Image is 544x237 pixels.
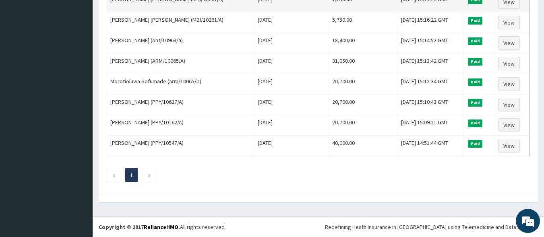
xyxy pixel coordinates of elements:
[254,136,329,156] td: [DATE]
[130,171,133,179] a: Page 1 is your current page
[329,115,397,136] td: 20,700.00
[468,78,482,86] span: Paid
[468,58,482,65] span: Paid
[132,4,151,23] div: Minimize live chat window
[397,12,464,33] td: [DATE] 15:16:22 GMT
[107,95,254,115] td: [PERSON_NAME] (PPY/10627/A)
[498,118,520,132] a: View
[397,95,464,115] td: [DATE] 15:10:43 GMT
[107,12,254,33] td: [PERSON_NAME] [PERSON_NAME] (MBI/10261/A)
[42,45,135,56] div: Chat with us now
[397,115,464,136] td: [DATE] 15:09:21 GMT
[254,115,329,136] td: [DATE]
[107,54,254,74] td: [PERSON_NAME] (ARM/10065/A)
[47,69,111,150] span: We're online!
[498,57,520,70] a: View
[99,223,180,231] strong: Copyright © 2017 .
[468,17,482,24] span: Paid
[498,139,520,153] a: View
[397,136,464,156] td: [DATE] 14:51:44 GMT
[397,74,464,95] td: [DATE] 15:12:34 GMT
[329,33,397,54] td: 18,400.00
[254,95,329,115] td: [DATE]
[329,54,397,74] td: 31,050.00
[397,54,464,74] td: [DATE] 15:13:42 GMT
[325,223,538,231] div: Redefining Heath Insurance in [GEOGRAPHIC_DATA] using Telemedicine and Data Science!
[468,99,482,106] span: Paid
[329,136,397,156] td: 40,000.00
[498,16,520,29] a: View
[107,115,254,136] td: [PERSON_NAME] (PPY/10162/A)
[107,33,254,54] td: [PERSON_NAME] (oht/10963/a)
[468,140,482,147] span: Paid
[329,74,397,95] td: 20,700.00
[112,171,116,179] a: Previous page
[15,40,33,60] img: d_794563401_company_1708531726252_794563401
[254,74,329,95] td: [DATE]
[254,54,329,74] td: [DATE]
[468,37,482,45] span: Paid
[147,171,151,179] a: Next page
[107,74,254,95] td: Morotioluwa Sofumade (arm/10065/b)
[329,12,397,33] td: 5,750.00
[93,216,544,237] footer: All rights reserved.
[254,12,329,33] td: [DATE]
[498,77,520,91] a: View
[329,95,397,115] td: 20,700.00
[397,33,464,54] td: [DATE] 15:14:52 GMT
[498,36,520,50] a: View
[144,223,178,231] a: RelianceHMO
[498,98,520,111] a: View
[468,120,482,127] span: Paid
[4,155,153,183] textarea: Type your message and hit 'Enter'
[254,33,329,54] td: [DATE]
[107,136,254,156] td: [PERSON_NAME] (PPY/10547/A)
